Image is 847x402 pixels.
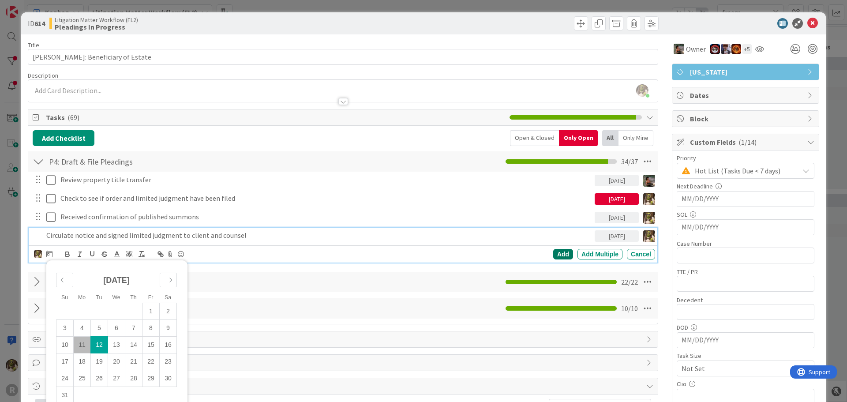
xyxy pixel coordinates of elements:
small: Th [130,294,136,301]
td: Saturday, 08/23/2025 12:00 PM [160,353,177,370]
p: Received confirmation of published summons [60,212,591,222]
span: Hot List (Tasks Due < 7 days) [695,165,795,177]
td: Wednesday, 08/13/2025 12:00 PM [108,336,125,353]
span: Dates [690,90,803,101]
span: Description [28,71,58,79]
td: Saturday, 08/09/2025 12:00 PM [160,319,177,336]
div: DOD [677,324,814,331]
div: Only Open [559,130,598,146]
span: ( 1/14 ) [738,138,757,147]
td: Tuesday, 08/19/2025 12:00 PM [91,353,108,370]
td: Wednesday, 08/27/2025 12:00 PM [108,370,125,387]
td: Friday, 08/15/2025 12:00 PM [142,336,160,353]
div: Open & Closed [510,130,559,146]
small: We [112,294,120,301]
td: Saturday, 08/02/2025 12:00 PM [160,303,177,319]
span: Not Set [682,362,795,375]
img: yW9LRPfq2I1p6cQkqhMnMPjKb8hcA9gF.jpg [636,84,648,97]
span: History [46,381,642,391]
td: Thursday, 08/28/2025 12:00 PM [125,370,142,387]
span: Litigation Matter Workflow (FL2) [55,16,138,23]
td: Monday, 08/25/2025 12:00 PM [74,370,91,387]
p: Circulate notice and signed limited judgment to client and counsel [46,230,591,240]
td: Monday, 08/04/2025 12:00 PM [74,319,91,336]
span: 22 / 22 [621,277,638,287]
td: Saturday, 08/30/2025 12:00 PM [160,370,177,387]
span: ( 69 ) [67,113,79,122]
td: Sunday, 08/24/2025 12:00 PM [56,370,74,387]
div: Clio [677,381,814,387]
small: Sa [165,294,171,301]
span: Tasks [46,112,505,123]
span: Comments [46,357,642,368]
p: Review property title transfer [60,175,591,185]
small: Su [61,294,68,301]
div: [DATE] [595,212,639,223]
input: Add Checklist... [46,301,244,316]
span: Owner [686,44,706,54]
span: [US_STATE] [690,67,803,77]
td: Thursday, 08/07/2025 12:00 PM [125,319,142,336]
img: MW [674,44,684,54]
div: Add Multiple [577,249,622,259]
div: Next Deadline [677,183,814,189]
img: ML [721,44,731,54]
div: [DATE] [595,175,639,186]
div: All [602,130,618,146]
input: MM/DD/YYYY [682,220,810,235]
td: Thursday, 08/21/2025 12:00 PM [125,353,142,370]
div: Move backward to switch to the previous month. [56,273,73,287]
img: TR [731,44,741,54]
img: DG [34,250,42,258]
td: Saturday, 08/16/2025 12:00 PM [160,336,177,353]
td: Selected. Tuesday, 08/12/2025 12:00 PM [91,336,108,353]
div: Only Mine [618,130,653,146]
label: Decedent [677,296,703,304]
input: Add Checklist... [46,154,244,169]
img: DG [643,230,655,242]
td: Friday, 08/08/2025 12:00 PM [142,319,160,336]
input: type card name here... [28,49,658,65]
div: Priority [677,155,814,161]
div: Cancel [627,249,655,259]
div: SOL [677,211,814,218]
div: Add [553,249,573,259]
small: Tu [96,294,102,301]
td: Monday, 08/18/2025 12:00 PM [74,353,91,370]
label: Title [28,41,39,49]
td: Sunday, 08/10/2025 12:00 PM [56,336,74,353]
div: + 5 [742,44,752,54]
td: Friday, 08/22/2025 12:00 PM [142,353,160,370]
input: MM/DD/YYYY [682,192,810,207]
button: Add Checklist [33,130,94,146]
span: Support [19,1,40,12]
span: Links [46,334,642,345]
span: ID [28,18,45,29]
input: Add Checklist... [46,274,244,290]
span: Block [690,113,803,124]
span: 10 / 10 [621,303,638,314]
input: MM/DD/YYYY [682,333,810,348]
p: Check to see if order and limited judgment have been filed [60,193,591,203]
div: Task Size [677,353,814,359]
img: MW [643,175,655,187]
div: Move forward to switch to the next month. [160,273,177,287]
td: Wednesday, 08/20/2025 12:00 PM [108,353,125,370]
td: Tuesday, 08/05/2025 12:00 PM [91,319,108,336]
b: Pleadings In Progress [55,23,138,30]
td: Sunday, 08/03/2025 12:00 PM [56,319,74,336]
small: Fr [148,294,154,301]
td: Tuesday, 08/26/2025 12:00 PM [91,370,108,387]
img: JS [710,44,720,54]
img: DG [643,212,655,224]
b: 614 [34,19,45,28]
span: 34 / 37 [621,156,638,167]
td: Monday, 08/11/2025 12:00 PM [74,336,91,353]
div: [DATE] [595,230,639,242]
label: Case Number [677,240,712,248]
td: Friday, 08/01/2025 12:00 PM [142,303,160,319]
td: Thursday, 08/14/2025 12:00 PM [125,336,142,353]
label: TTE / PR [677,268,698,276]
div: [DATE] [595,193,639,205]
td: Friday, 08/29/2025 12:00 PM [142,370,160,387]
